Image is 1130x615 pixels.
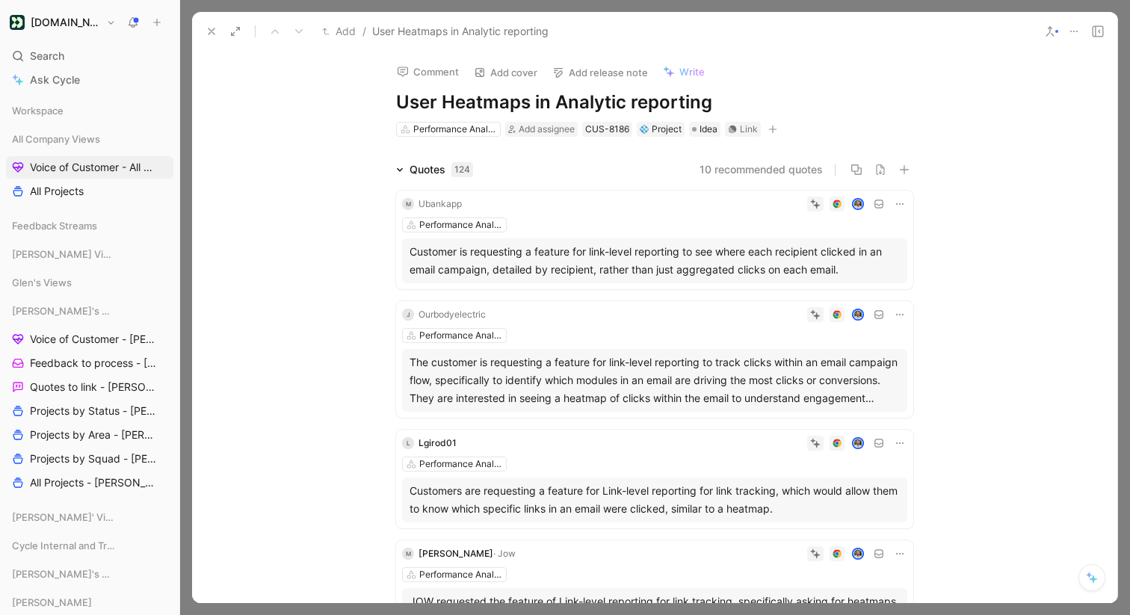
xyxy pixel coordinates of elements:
[419,307,486,322] div: Ourbodyelectric
[30,356,158,371] span: Feedback to process - [PERSON_NAME]
[12,275,72,290] span: Glen's Views
[853,549,863,559] img: avatar
[410,482,900,518] div: Customers are requesting a feature for Link-level reporting for link tracking, which would allow ...
[451,162,473,177] div: 124
[390,161,479,179] div: Quotes124
[12,303,115,318] span: [PERSON_NAME]'s Views
[30,184,84,199] span: All Projects
[467,62,544,83] button: Add cover
[493,548,516,559] span: · Jow
[419,197,462,211] div: Ubankapp
[6,472,173,494] a: All Projects - [PERSON_NAME]
[419,217,503,232] div: Performance Analysis
[6,506,173,533] div: [PERSON_NAME]' Views
[6,128,173,150] div: All Company Views
[6,271,173,294] div: Glen's Views
[6,563,173,585] div: [PERSON_NAME]'s Views
[30,404,157,418] span: Projects by Status - [PERSON_NAME]
[6,376,173,398] a: Quotes to link - [PERSON_NAME]
[390,61,466,82] button: Comment
[6,99,173,122] div: Workspace
[853,439,863,448] img: avatar
[679,65,705,78] span: Write
[419,437,457,448] span: Lgirod01
[740,122,758,137] div: Link
[30,160,154,175] span: Voice of Customer - All Areas
[419,328,503,343] div: Performance Analysis
[700,161,823,179] button: 10 recommended quotes
[6,534,173,561] div: Cycle Internal and Tracking
[6,534,173,557] div: Cycle Internal and Tracking
[12,566,115,581] span: [PERSON_NAME]'s Views
[413,122,497,137] div: Performance Analysis
[700,122,717,137] span: Idea
[410,243,900,279] div: Customer is requesting a feature for link-level reporting to see where each recipient clicked in ...
[6,448,173,470] a: Projects by Squad - [PERSON_NAME]
[640,122,682,137] div: Project
[853,200,863,209] img: avatar
[318,22,359,40] button: Add
[6,214,173,241] div: Feedback Streams
[6,45,173,67] div: Search
[6,69,173,91] a: Ask Cycle
[10,15,25,30] img: Customer.io
[402,548,414,560] div: M
[402,309,414,321] div: J
[30,380,155,395] span: Quotes to link - [PERSON_NAME]
[12,218,97,233] span: Feedback Streams
[6,352,173,374] a: Feedback to process - [PERSON_NAME]
[30,71,80,89] span: Ask Cycle
[12,132,100,146] span: All Company Views
[853,310,863,320] img: avatar
[362,22,366,40] span: /
[402,198,414,210] div: M
[6,128,173,203] div: All Company ViewsVoice of Customer - All AreasAll Projects
[6,156,173,179] a: Voice of Customer - All Areas
[419,457,503,472] div: Performance Analysis
[402,437,414,449] div: L
[6,180,173,203] a: All Projects
[6,243,173,265] div: [PERSON_NAME] Views
[31,16,100,29] h1: [DOMAIN_NAME]
[12,103,64,118] span: Workspace
[6,300,173,494] div: [PERSON_NAME]'s ViewsVoice of Customer - [PERSON_NAME]Feedback to process - [PERSON_NAME]Quotes t...
[585,122,629,137] div: CUS-8186
[6,300,173,322] div: [PERSON_NAME]'s Views
[12,247,114,262] span: [PERSON_NAME] Views
[30,451,157,466] span: Projects by Squad - [PERSON_NAME]
[30,332,157,347] span: Voice of Customer - [PERSON_NAME]
[656,61,711,82] button: Write
[12,595,92,610] span: [PERSON_NAME]
[546,62,655,83] button: Add release note
[6,400,173,422] a: Projects by Status - [PERSON_NAME]
[419,548,493,559] span: [PERSON_NAME]
[6,271,173,298] div: Glen's Views
[6,214,173,237] div: Feedback Streams
[6,328,173,350] a: Voice of Customer - [PERSON_NAME]
[419,567,503,582] div: Performance Analysis
[372,22,549,40] span: User Heatmaps in Analytic reporting
[410,161,473,179] div: Quotes
[519,123,575,135] span: Add assignee
[6,243,173,270] div: [PERSON_NAME] Views
[396,90,913,114] h1: User Heatmaps in Analytic reporting
[12,538,116,553] span: Cycle Internal and Tracking
[30,47,64,65] span: Search
[410,353,900,407] div: The customer is requesting a feature for link-level reporting to track clicks within an email cam...
[640,125,649,134] img: 💠
[6,12,120,33] button: Customer.io[DOMAIN_NAME]
[689,122,720,137] div: Idea
[6,591,173,614] div: [PERSON_NAME]
[12,510,114,525] span: [PERSON_NAME]' Views
[637,122,685,137] div: 💠Project
[30,427,157,442] span: Projects by Area - [PERSON_NAME]
[6,563,173,590] div: [PERSON_NAME]'s Views
[6,424,173,446] a: Projects by Area - [PERSON_NAME]
[30,475,155,490] span: All Projects - [PERSON_NAME]
[6,506,173,528] div: [PERSON_NAME]' Views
